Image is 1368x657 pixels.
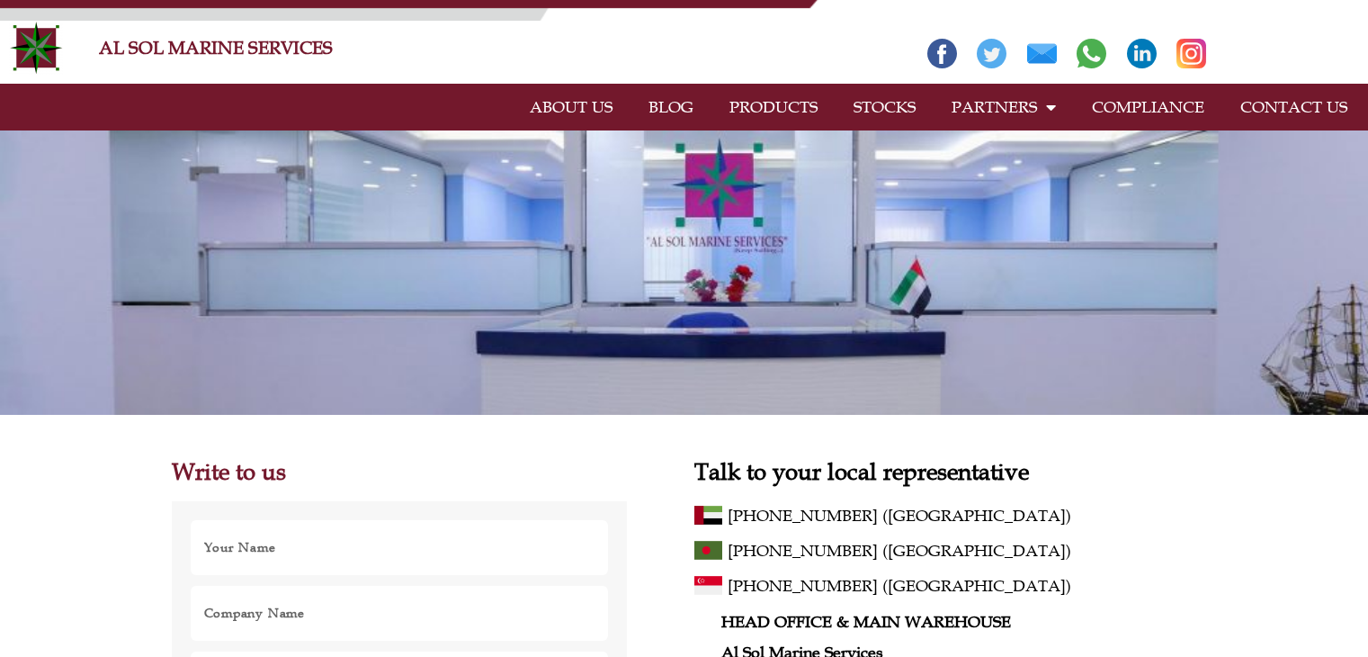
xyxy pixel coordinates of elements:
[728,536,1071,565] span: [PHONE_NUMBER] ([GEOGRAPHIC_DATA])
[836,86,934,128] a: STOCKS
[721,612,1011,632] strong: HEAD OFFICE & MAIN WAREHOUSE
[711,86,836,128] a: PRODUCTS
[1074,86,1222,128] a: COMPLIANCE
[630,86,711,128] a: BLOG
[728,571,1071,600] span: [PHONE_NUMBER] ([GEOGRAPHIC_DATA])
[99,37,333,58] a: AL SOL MARINE SERVICES
[728,571,1196,600] a: [PHONE_NUMBER] ([GEOGRAPHIC_DATA])
[9,21,63,75] img: Alsolmarine-logo
[190,585,610,642] input: Company Name
[728,536,1196,565] a: [PHONE_NUMBER] ([GEOGRAPHIC_DATA])
[172,460,628,483] h2: Write to us
[728,501,1196,530] a: [PHONE_NUMBER] ([GEOGRAPHIC_DATA])
[190,519,610,576] input: Your Name
[512,86,630,128] a: ABOUT US
[934,86,1074,128] a: PARTNERS
[728,501,1071,530] span: [PHONE_NUMBER] ([GEOGRAPHIC_DATA])
[1222,86,1365,128] a: CONTACT US
[694,460,1196,483] h2: Talk to your local representative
